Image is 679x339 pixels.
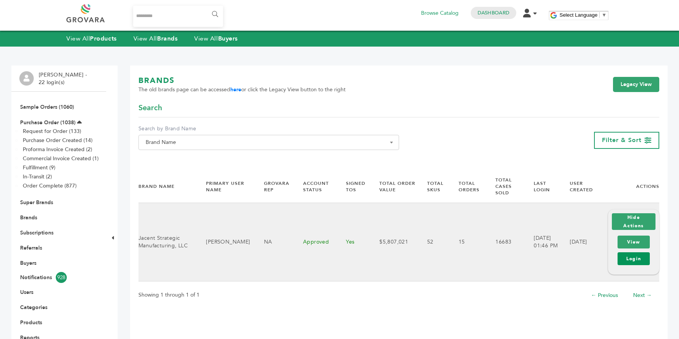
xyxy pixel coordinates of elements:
[336,203,370,281] td: Yes
[255,170,294,203] th: Grovara Rep
[66,34,117,43] a: View AllProducts
[196,203,255,281] td: [PERSON_NAME]
[418,170,449,203] th: Total SKUs
[23,155,99,162] a: Commercial Invoice Created (1)
[20,244,42,252] a: Referrals
[560,12,597,18] span: Select Language
[230,86,241,93] a: here
[138,135,399,150] span: Brand Name
[20,319,42,326] a: Products
[602,136,641,144] span: Filter & Sort
[478,9,509,16] a: Dashboard
[20,214,37,221] a: Brands
[20,199,53,206] a: Super Brands
[23,164,55,171] a: Fulfillment (9)
[23,146,92,153] a: Proforma Invoice Created (2)
[134,34,178,43] a: View AllBrands
[196,170,255,203] th: Primary User Name
[218,34,238,43] strong: Buyers
[143,137,395,148] span: Brand Name
[20,304,47,311] a: Categories
[602,12,607,18] span: ▼
[20,229,53,236] a: Subscriptions
[618,236,650,248] a: View
[633,292,652,299] a: Next →
[591,292,618,299] a: ← Previous
[90,34,116,43] strong: Products
[138,86,346,94] span: The old brands page can be accessed or click the Legacy View button to the right
[560,203,599,281] td: [DATE]
[23,173,52,180] a: In-Transit (2)
[138,291,200,300] p: Showing 1 through 1 of 1
[449,170,486,203] th: Total Orders
[618,252,650,265] a: Login
[23,182,77,189] a: Order Complete (877)
[23,137,93,144] a: Purchase Order Created (14)
[524,203,560,281] td: [DATE] 01:46 PM
[20,289,33,296] a: Users
[370,203,418,281] td: $5,807,021
[449,203,486,281] td: 15
[56,272,67,283] span: 928
[370,170,418,203] th: Total Order Value
[138,103,162,113] span: Search
[524,170,560,203] th: Last Login
[20,119,75,126] a: Purchase Order (1038)
[486,203,524,281] td: 16683
[194,34,238,43] a: View AllBuyers
[294,170,336,203] th: Account Status
[486,170,524,203] th: Total Cases Sold
[599,170,659,203] th: Actions
[138,203,196,281] td: Jacent Strategic Manufacturing, LLC
[560,12,607,18] a: Select Language​
[138,125,399,133] label: Search by Brand Name
[20,103,74,111] a: Sample Orders (1060)
[39,71,89,86] li: [PERSON_NAME] - 22 login(s)
[255,203,294,281] td: NA
[20,259,36,267] a: Buyers
[157,34,178,43] strong: Brands
[138,75,346,86] h1: BRANDS
[418,203,449,281] td: 52
[23,128,81,135] a: Request for Order (133)
[613,77,659,92] a: Legacy View
[19,71,34,86] img: profile.png
[133,6,223,27] input: Search...
[138,170,196,203] th: Brand Name
[612,213,655,230] button: Hide Actions
[20,272,97,283] a: Notifications928
[336,170,370,203] th: Signed TOS
[294,203,336,281] td: Approved
[421,9,459,17] a: Browse Catalog
[560,170,599,203] th: User Created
